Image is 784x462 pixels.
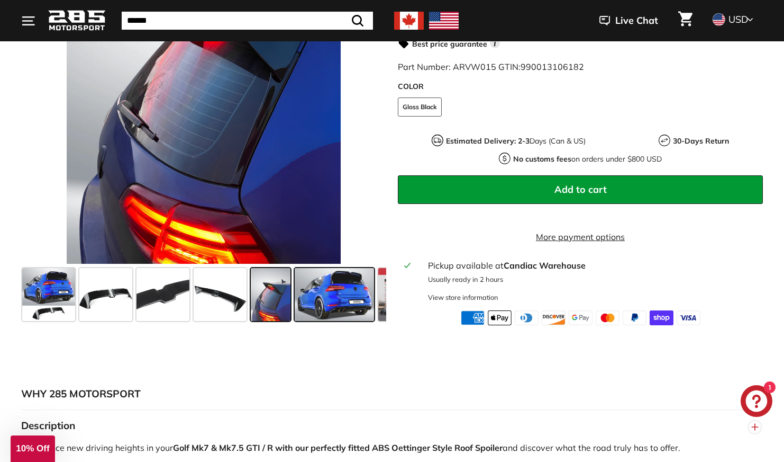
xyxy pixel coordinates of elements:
[446,136,586,147] p: Days (Can & US)
[412,39,487,49] strong: Best price guarantee
[650,310,673,325] img: shopify_pay
[521,61,584,72] span: 990013106182
[11,436,55,462] div: 10% Off
[513,154,571,164] strong: No customs fees
[21,410,763,442] button: Description
[677,310,700,325] img: visa
[398,175,763,204] button: Add to cart
[122,12,373,30] input: Search
[542,310,566,325] img: discover
[461,310,485,325] img: american_express
[515,310,539,325] img: diners_club
[428,292,498,303] div: View store information
[673,136,729,146] strong: 30-Days Return
[554,183,607,196] span: Add to cart
[21,378,763,410] button: WHY 285 MOTORSPORT
[596,310,619,325] img: master
[428,259,756,272] div: Pickup available at
[615,14,658,28] span: Live Chat
[569,310,592,325] img: google_pay
[513,154,662,165] p: on orders under $800 USD
[586,7,672,34] button: Live Chat
[16,443,49,454] span: 10% Off
[490,38,500,48] span: i
[728,13,748,25] span: USD
[488,310,512,325] img: apple_pay
[428,274,756,285] p: Usually ready in 2 hours
[737,385,776,420] inbox-online-store-chat: Shopify online store chat
[48,8,106,33] img: Logo_285_Motorsport_areodynamics_components
[398,81,763,92] label: COLOR
[504,260,586,271] strong: Candiac Warehouse
[398,61,584,72] span: Part Number: ARVW015 GTIN:
[446,136,530,146] strong: Estimated Delivery: 2-3
[173,442,503,453] strong: Golf Mk7 & Mk7.5 GTI / R with our perfectly fitted ABS Oettinger Style Roof Spoiler
[398,230,763,243] a: More payment options
[672,3,699,39] a: Cart
[623,310,646,325] img: paypal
